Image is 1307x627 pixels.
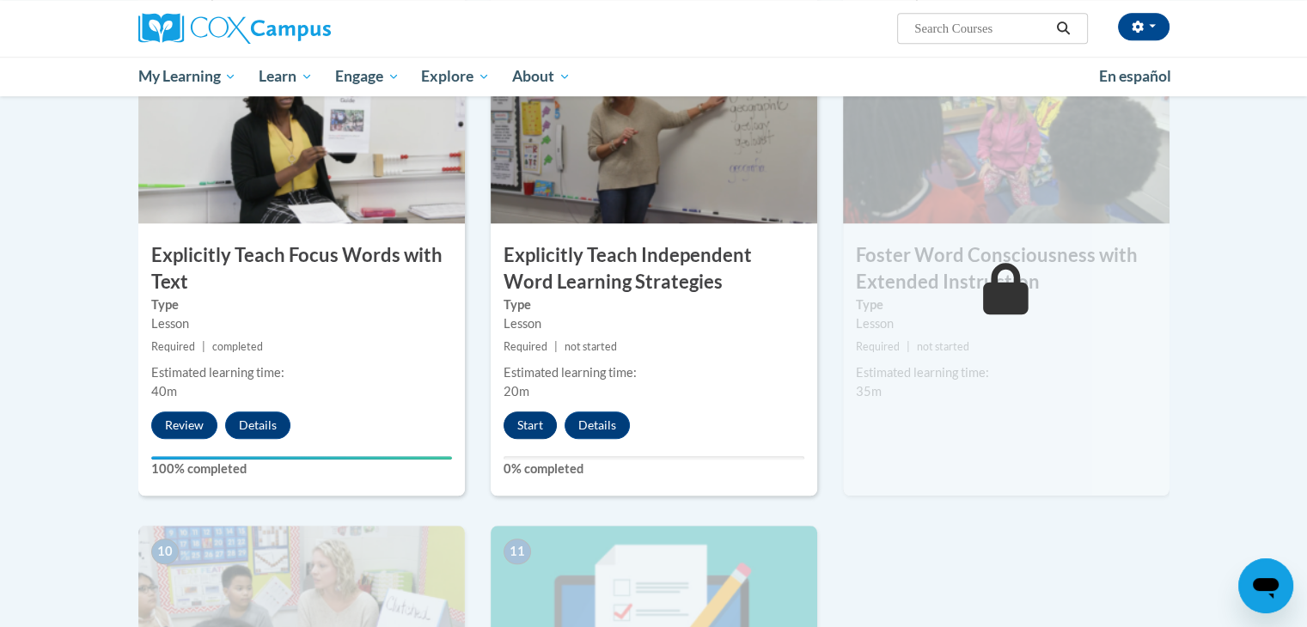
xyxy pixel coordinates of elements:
[843,52,1170,223] img: Course Image
[1238,558,1293,613] iframe: Button to launch messaging window
[504,340,547,353] span: Required
[504,295,804,314] label: Type
[856,295,1157,314] label: Type
[554,340,558,353] span: |
[151,411,217,439] button: Review
[259,66,313,87] span: Learn
[504,460,804,478] label: 0% completed
[421,66,490,87] span: Explore
[151,456,452,460] div: Your progress
[212,340,263,353] span: completed
[137,66,236,87] span: My Learning
[856,384,882,399] span: 35m
[856,363,1157,382] div: Estimated learning time:
[491,242,817,295] h3: Explicitly Teach Independent Word Learning Strategies
[907,340,910,353] span: |
[151,340,195,353] span: Required
[151,539,179,564] span: 10
[504,363,804,382] div: Estimated learning time:
[856,340,900,353] span: Required
[1099,67,1171,85] span: En español
[501,57,582,96] a: About
[856,314,1157,333] div: Lesson
[504,314,804,333] div: Lesson
[913,18,1050,39] input: Search Courses
[1050,18,1076,39] button: Search
[151,384,177,399] span: 40m
[138,13,331,44] img: Cox Campus
[151,363,452,382] div: Estimated learning time:
[138,13,465,44] a: Cox Campus
[1118,13,1170,40] button: Account Settings
[335,66,400,87] span: Engage
[410,57,501,96] a: Explore
[843,242,1170,295] h3: Foster Word Consciousness with Extended Instruction
[127,57,248,96] a: My Learning
[512,66,571,87] span: About
[151,295,452,314] label: Type
[565,411,630,439] button: Details
[504,539,531,564] span: 11
[247,57,324,96] a: Learn
[504,384,529,399] span: 20m
[491,52,817,223] img: Course Image
[917,340,969,353] span: not started
[113,57,1195,96] div: Main menu
[1088,58,1182,94] a: En español
[504,411,557,439] button: Start
[151,314,452,333] div: Lesson
[138,242,465,295] h3: Explicitly Teach Focus Words with Text
[324,57,411,96] a: Engage
[565,340,617,353] span: not started
[225,411,290,439] button: Details
[151,460,452,478] label: 100% completed
[202,340,205,353] span: |
[138,52,465,223] img: Course Image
